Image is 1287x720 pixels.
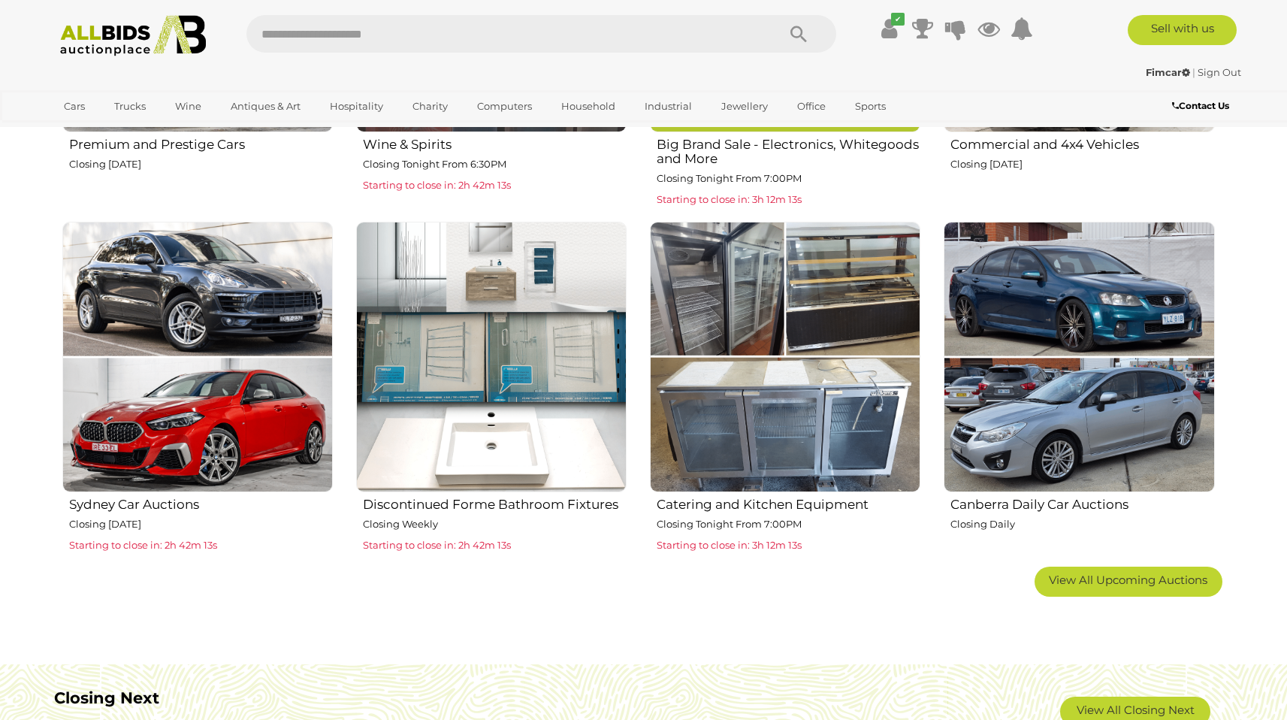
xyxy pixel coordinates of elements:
a: ✔ [878,15,901,42]
a: Antiques & Art [221,94,310,119]
p: Closing Tonight From 6:30PM [363,156,627,173]
a: Jewellery [711,94,778,119]
a: Catering and Kitchen Equipment Closing Tonight From 7:00PM Starting to close in: 3h 12m 13s [649,221,920,555]
p: Closing Tonight From 7:00PM [657,170,920,187]
span: Starting to close in: 2h 42m 13s [363,539,511,551]
a: Contact Us [1172,98,1233,114]
a: Wine [165,94,211,119]
img: Allbids.com.au [52,15,215,56]
h2: Sydney Car Auctions [69,494,333,512]
span: Starting to close in: 2h 42m 13s [69,539,217,551]
span: Starting to close in: 2h 42m 13s [363,179,511,191]
p: Closing [DATE] [69,516,333,533]
a: Household [551,94,625,119]
a: Trucks [104,94,156,119]
a: Charity [403,94,458,119]
a: Sydney Car Auctions Closing [DATE] Starting to close in: 2h 42m 13s [62,221,333,555]
a: Cars [54,94,95,119]
h2: Discontinued Forme Bathroom Fixtures [363,494,627,512]
a: View All Upcoming Auctions [1035,567,1222,597]
a: Discontinued Forme Bathroom Fixtures Closing Weekly Starting to close in: 2h 42m 13s [355,221,627,555]
h2: Big Brand Sale - Electronics, Whitegoods and More [657,134,920,165]
h2: Premium and Prestige Cars [69,134,333,152]
h2: Canberra Daily Car Auctions [950,494,1214,512]
a: Canberra Daily Car Auctions Closing Daily [943,221,1214,555]
h2: Commercial and 4x4 Vehicles [950,134,1214,152]
span: View All Upcoming Auctions [1049,573,1207,587]
p: Closing [DATE] [69,156,333,173]
p: Closing [DATE] [950,156,1214,173]
a: [GEOGRAPHIC_DATA] [54,119,180,144]
h2: Catering and Kitchen Equipment [657,494,920,512]
img: Catering and Kitchen Equipment [650,222,920,492]
a: Industrial [635,94,702,119]
strong: Fimcar [1146,66,1190,78]
b: Closing Next [54,688,159,707]
button: Search [761,15,836,53]
p: Closing Tonight From 7:00PM [657,516,920,533]
span: | [1192,66,1195,78]
h2: Wine & Spirits [363,134,627,152]
a: Sell with us [1128,15,1237,45]
a: Fimcar [1146,66,1192,78]
a: Sports [845,94,896,119]
p: Closing Daily [950,516,1214,533]
a: Sign Out [1198,66,1241,78]
a: Office [787,94,835,119]
span: Starting to close in: 3h 12m 13s [657,539,802,551]
img: Sydney Car Auctions [62,222,333,492]
i: ✔ [891,13,905,26]
img: Canberra Daily Car Auctions [944,222,1214,492]
b: Contact Us [1172,100,1229,111]
a: Computers [467,94,542,119]
p: Closing Weekly [363,516,627,533]
a: Hospitality [320,94,393,119]
img: Discontinued Forme Bathroom Fixtures [356,222,627,492]
span: Starting to close in: 3h 12m 13s [657,193,802,205]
